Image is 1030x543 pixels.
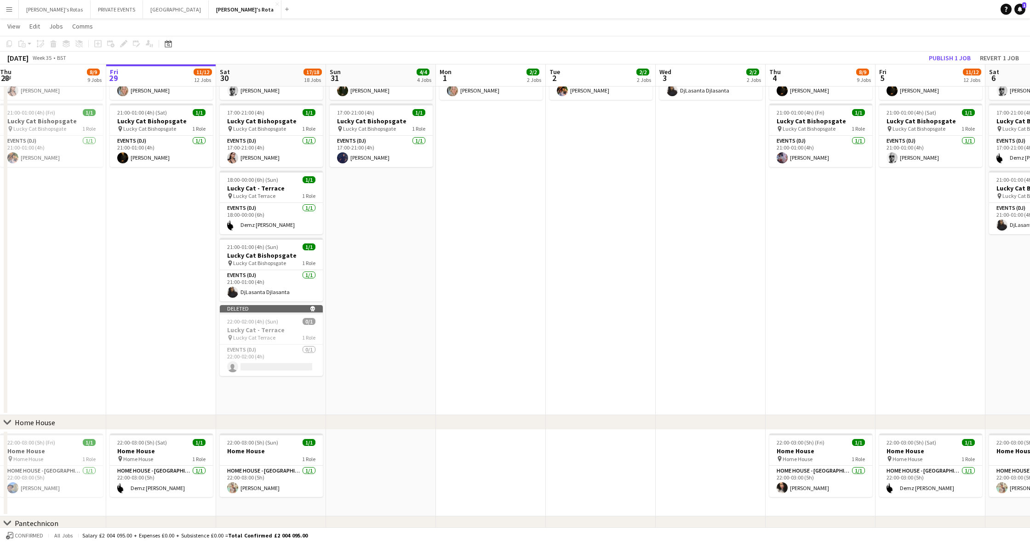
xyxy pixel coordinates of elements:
[192,456,206,462] span: 1 Role
[769,117,872,125] h3: Lucky Cat Bishopsgate
[1022,2,1026,8] span: 1
[976,52,1023,64] button: Revert 1 job
[220,305,323,376] div: Deleted 22:00-02:00 (4h) (Sun)0/1Lucky Cat - Terrace Lucky Cat Terrace1 RoleEvents (DJ)0/122:00-0...
[438,73,452,83] span: 1
[109,73,118,83] span: 29
[52,532,74,539] span: All jobs
[962,439,975,446] span: 1/1
[220,104,323,167] div: 17:00-21:00 (4h)1/1Lucky Cat Bishopsgate Lucky Cat Bishopsgate1 RoleEvents (DJ)1/117:00-21:00 (4h...
[57,54,66,61] div: BST
[417,76,431,83] div: 4 Jobs
[769,466,872,497] app-card-role: HOME HOUSE - [GEOGRAPHIC_DATA]1/122:00-03:00 (5h)[PERSON_NAME]
[549,68,560,76] span: Tue
[343,125,396,132] span: Lucky Cat Bishopsgate
[220,433,323,497] app-job-card: 22:00-03:00 (5h) (Sun)1/1Home House1 RoleHOME HOUSE - [GEOGRAPHIC_DATA]1/122:00-03:00 (5h)[PERSON...
[15,418,55,427] div: Home House
[15,532,43,539] span: Confirmed
[412,125,425,132] span: 1 Role
[233,334,275,341] span: Lucky Cat Terrace
[123,456,153,462] span: Home House
[328,73,341,83] span: 31
[15,519,58,528] div: Pantechnicon
[303,109,315,116] span: 1/1
[961,456,975,462] span: 1 Role
[303,439,315,446] span: 1/1
[879,433,982,497] app-job-card: 22:00-03:00 (5h) (Sat)1/1Home House Home House1 RoleHOME HOUSE - [GEOGRAPHIC_DATA]1/122:00-03:00 ...
[49,22,63,30] span: Jobs
[220,305,323,312] div: Deleted
[878,73,887,83] span: 5
[879,466,982,497] app-card-role: HOME HOUSE - [GEOGRAPHIC_DATA]1/122:00-03:00 (5h)Demz [PERSON_NAME]
[110,136,213,167] app-card-role: Events (DJ)1/121:00-01:00 (4h)[PERSON_NAME]
[227,109,264,116] span: 17:00-21:00 (4h)
[777,109,824,116] span: 21:00-01:00 (4h) (Fri)
[303,318,315,325] span: 0/1
[4,20,24,32] a: View
[637,76,651,83] div: 2 Jobs
[220,270,323,301] app-card-role: Events (DJ)1/121:00-01:00 (4h)DjLasanta Djlasanta
[925,52,974,64] button: Publish 1 job
[209,0,281,18] button: [PERSON_NAME]'s Rota
[302,334,315,341] span: 1 Role
[852,125,865,132] span: 1 Role
[220,171,323,234] app-job-card: 18:00-00:00 (6h) (Sun)1/1Lucky Cat - Terrace Lucky Cat Terrace1 RoleEvents (DJ)1/118:00-00:00 (6h...
[30,54,53,61] span: Week 35
[769,433,872,497] app-job-card: 22:00-03:00 (5h) (Fri)1/1Home House Home House1 RoleHOME HOUSE - [GEOGRAPHIC_DATA]1/122:00-03:00 ...
[194,69,212,75] span: 11/12
[220,117,323,125] h3: Lucky Cat Bishopsgate
[879,104,982,167] app-job-card: 21:00-01:00 (4h) (Sat)1/1Lucky Cat Bishopsgate Lucky Cat Bishopsgate1 RoleEvents (DJ)1/121:00-01:...
[220,466,323,497] app-card-role: HOME HOUSE - [GEOGRAPHIC_DATA]1/122:00-03:00 (5h)[PERSON_NAME]
[87,76,102,83] div: 9 Jobs
[303,243,315,250] span: 1/1
[658,73,671,83] span: 3
[233,125,286,132] span: Lucky Cat Bishopsgate
[13,456,43,462] span: Home House
[83,439,96,446] span: 1/1
[29,22,40,30] span: Edit
[7,109,55,116] span: 21:00-01:00 (4h) (Fri)
[769,136,872,167] app-card-role: Events (DJ)1/121:00-01:00 (4h)[PERSON_NAME]
[330,104,433,167] app-job-card: 17:00-21:00 (4h)1/1Lucky Cat Bishopsgate Lucky Cat Bishopsgate1 RoleEvents (DJ)1/117:00-21:00 (4h...
[330,117,433,125] h3: Lucky Cat Bishopsgate
[220,238,323,301] app-job-card: 21:00-01:00 (4h) (Sun)1/1Lucky Cat Bishopsgate Lucky Cat Bishopsgate1 RoleEvents (DJ)1/121:00-01:...
[963,76,981,83] div: 12 Jobs
[769,104,872,167] div: 21:00-01:00 (4h) (Fri)1/1Lucky Cat Bishopsgate Lucky Cat Bishopsgate1 RoleEvents (DJ)1/121:00-01:...
[961,125,975,132] span: 1 Role
[768,73,781,83] span: 4
[69,20,97,32] a: Comms
[91,0,143,18] button: PRIVATE EVENTS
[233,192,275,199] span: Lucky Cat Terrace
[769,447,872,455] h3: Home House
[220,184,323,192] h3: Lucky Cat - Terrace
[527,76,541,83] div: 2 Jobs
[746,69,759,75] span: 2/2
[123,125,176,132] span: Lucky Cat Bishopsgate
[87,69,100,75] span: 8/9
[879,68,887,76] span: Fri
[117,109,167,116] span: 21:00-01:00 (4h) (Sat)
[110,466,213,497] app-card-role: HOME HOUSE - [GEOGRAPHIC_DATA]1/122:00-03:00 (5h)Demz [PERSON_NAME]
[852,456,865,462] span: 1 Role
[857,76,871,83] div: 9 Jobs
[856,69,869,75] span: 8/9
[989,68,999,76] span: Sat
[82,125,96,132] span: 1 Role
[110,104,213,167] app-job-card: 21:00-01:00 (4h) (Sat)1/1Lucky Cat Bishopsgate Lucky Cat Bishopsgate1 RoleEvents (DJ)1/121:00-01:...
[7,22,20,30] span: View
[5,531,45,541] button: Confirmed
[636,69,649,75] span: 2/2
[526,69,539,75] span: 2/2
[302,192,315,199] span: 1 Role
[852,439,865,446] span: 1/1
[304,76,321,83] div: 18 Jobs
[783,125,835,132] span: Lucky Cat Bishopsgate
[227,176,278,183] span: 18:00-00:00 (6h) (Sun)
[193,109,206,116] span: 1/1
[7,53,29,63] div: [DATE]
